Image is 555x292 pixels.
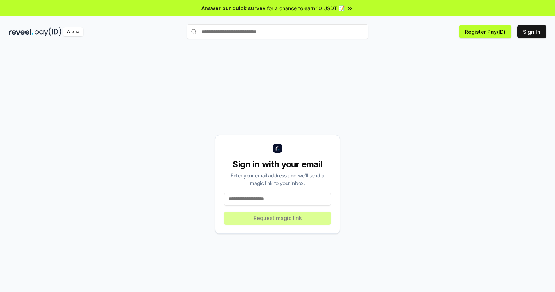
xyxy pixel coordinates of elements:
div: Sign in with your email [224,159,331,170]
img: pay_id [35,27,61,36]
button: Register Pay(ID) [459,25,511,38]
span: for a chance to earn 10 USDT 📝 [267,4,345,12]
img: logo_small [273,144,282,153]
button: Sign In [517,25,546,38]
span: Answer our quick survey [201,4,265,12]
div: Enter your email address and we’ll send a magic link to your inbox. [224,172,331,187]
img: reveel_dark [9,27,33,36]
div: Alpha [63,27,83,36]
